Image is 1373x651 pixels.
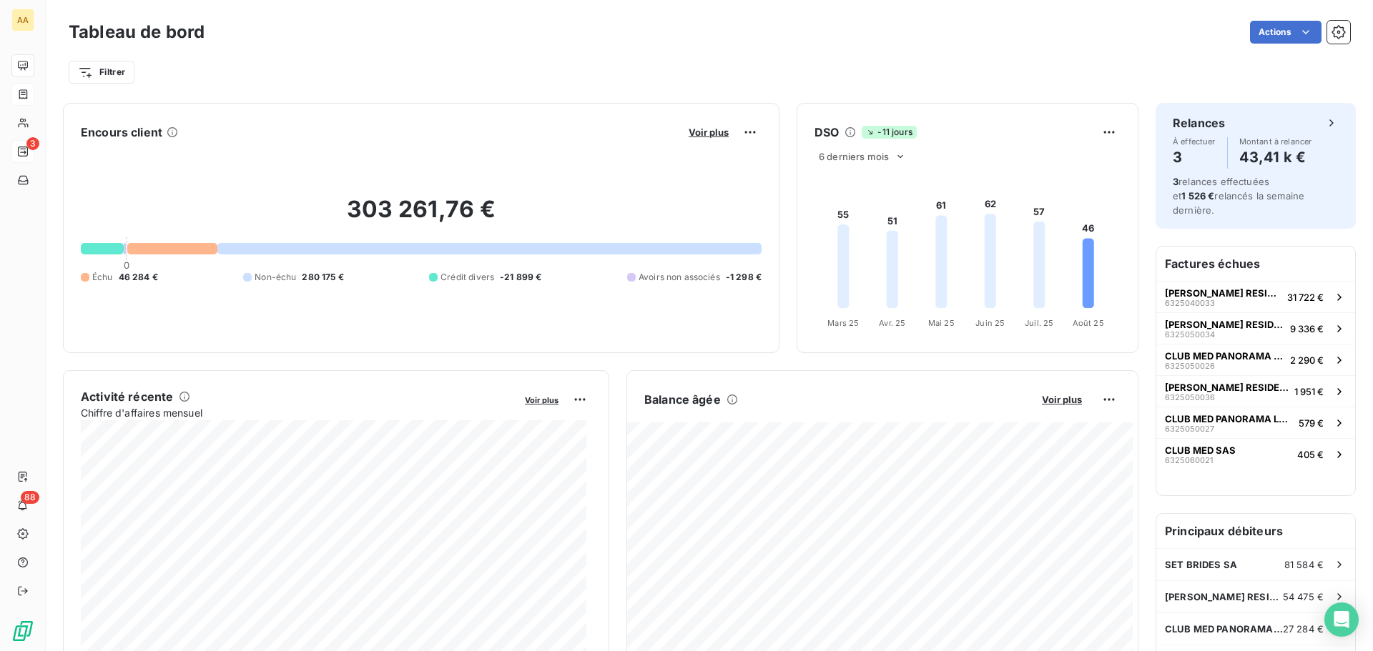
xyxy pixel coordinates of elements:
span: Avoirs non associés [639,271,720,284]
span: Voir plus [1042,394,1082,405]
tspan: Mars 25 [827,318,859,328]
span: -11 jours [862,126,916,139]
h3: Tableau de bord [69,19,205,45]
button: CLUB MED PANORAMA LES ARCS63250500262 290 € [1156,344,1355,375]
h6: Activité récente [81,388,173,405]
h6: Relances [1173,114,1225,131]
span: -1 298 € [726,271,762,284]
span: [PERSON_NAME] RESIDENCE [1165,319,1284,330]
span: 405 € [1297,449,1324,460]
span: relances effectuées et relancés la semaine dernière. [1173,176,1304,216]
span: 6 derniers mois [819,151,889,162]
span: 3 [1173,176,1178,187]
span: 6325060021 [1165,456,1213,464]
h6: Balance âgée [644,391,721,408]
span: SET BRIDES SA [1165,559,1237,570]
h2: 303 261,76 € [81,195,762,238]
span: 280 175 € [302,271,343,284]
div: Open Intercom Messenger [1324,602,1359,637]
span: 6325050026 [1165,362,1215,370]
img: Logo LeanPay [11,620,34,642]
tspan: Août 25 [1073,318,1104,328]
span: 9 336 € [1290,323,1324,334]
button: Voir plus [1038,393,1086,406]
span: 1 951 € [1294,386,1324,397]
button: Voir plus [684,126,733,139]
span: CLUB MED SAS [1165,444,1236,456]
tspan: Juil. 25 [1025,318,1053,328]
span: Montant à relancer [1239,137,1312,146]
button: CLUB MED SAS6325060021405 € [1156,438,1355,469]
span: 6325040033 [1165,299,1215,307]
tspan: Avr. 25 [879,318,905,328]
span: 6325050036 [1165,393,1215,402]
h4: 3 [1173,146,1216,169]
h6: Encours client [81,124,162,141]
span: 27 284 € [1283,623,1324,635]
button: Filtrer [69,61,134,84]
span: 88 [21,491,39,504]
tspan: Juin 25 [975,318,1005,328]
h6: Factures échues [1156,247,1355,281]
span: 81 584 € [1284,559,1324,570]
button: [PERSON_NAME] RESIDENCE632504003331 722 € [1156,281,1355,312]
tspan: Mai 25 [928,318,955,328]
a: 3 [11,140,34,163]
button: CLUB MED PANORAMA LES ARCS6325050027579 € [1156,407,1355,438]
span: Crédit divers [441,271,494,284]
button: [PERSON_NAME] RESIDENCE63250500361 951 € [1156,375,1355,407]
h6: Principaux débiteurs [1156,514,1355,548]
span: CLUB MED PANORAMA LES ARCS [1165,413,1293,424]
button: [PERSON_NAME] RESIDENCE63250500349 336 € [1156,312,1355,344]
span: 1 526 € [1181,190,1214,202]
span: Chiffre d'affaires mensuel [81,405,515,420]
span: 3 [26,137,39,150]
span: 0 [124,259,129,271]
span: Voir plus [525,395,558,405]
span: [PERSON_NAME] RESIDENCE [1165,287,1281,299]
span: 6325050034 [1165,330,1215,339]
h6: DSO [815,124,839,141]
span: 579 € [1299,417,1324,429]
span: 2 290 € [1290,354,1324,366]
h4: 43,41 k € [1239,146,1312,169]
button: Voir plus [521,393,563,406]
span: -21 899 € [500,271,541,284]
span: 46 284 € [119,271,158,284]
span: 6325050027 [1165,424,1214,433]
span: [PERSON_NAME] RESIDENCE [1165,591,1283,602]
div: AA [11,9,34,31]
button: Actions [1250,21,1322,44]
span: 31 722 € [1287,292,1324,303]
span: Non-échu [255,271,296,284]
span: CLUB MED PANORAMA LES ARCS [1165,623,1283,635]
span: Voir plus [689,126,729,138]
span: 54 475 € [1283,591,1324,602]
span: À effectuer [1173,137,1216,146]
span: [PERSON_NAME] RESIDENCE [1165,382,1289,393]
span: CLUB MED PANORAMA LES ARCS [1165,350,1284,362]
span: Échu [92,271,113,284]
